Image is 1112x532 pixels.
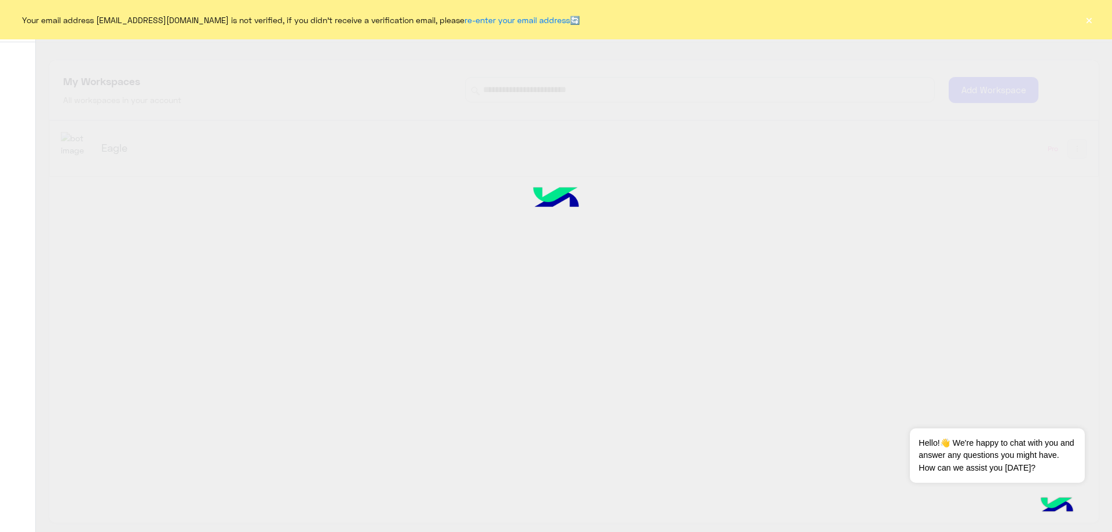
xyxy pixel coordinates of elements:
img: hulul-logo.png [513,170,599,228]
img: hulul-logo.png [1037,486,1077,526]
a: re-enter your email address [464,15,570,25]
span: Hello!👋 We're happy to chat with you and answer any questions you might have. How can we assist y... [910,428,1084,483]
button: × [1083,14,1095,25]
span: Your email address [EMAIL_ADDRESS][DOMAIN_NAME] is not verified, if you didn't receive a verifica... [22,14,580,26]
